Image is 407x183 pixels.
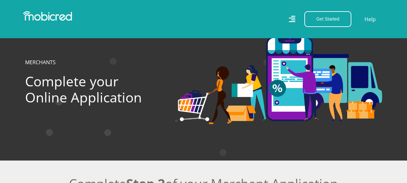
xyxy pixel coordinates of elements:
a: Help [364,15,376,23]
button: Get Started [304,11,351,27]
a: MERCHANTS [25,59,56,66]
h1: Complete your [25,73,168,106]
span: Online Application [25,88,142,106]
img: Categories [178,36,382,124]
img: Mobicred [23,11,72,21]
